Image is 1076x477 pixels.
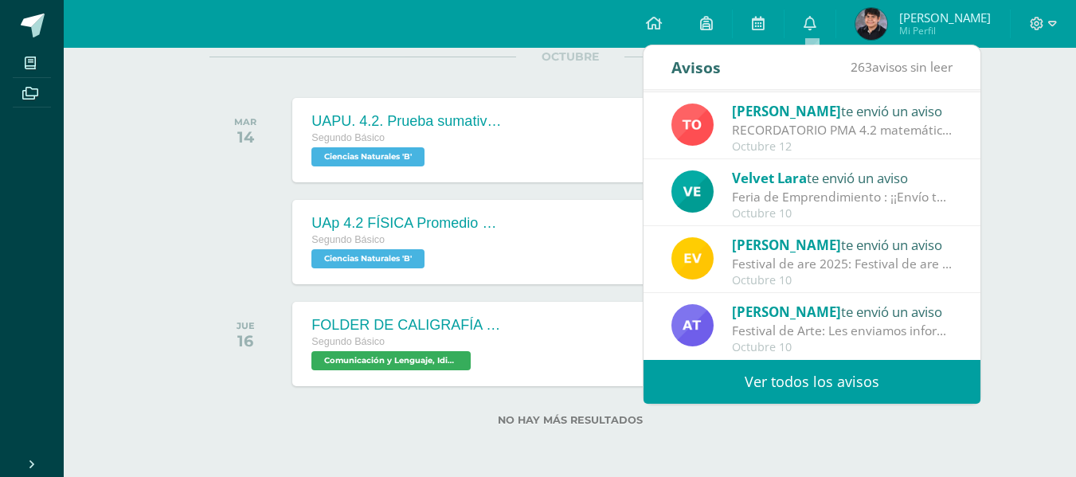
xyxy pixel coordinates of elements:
div: te envió un aviso [732,100,953,121]
div: JUE [237,320,255,331]
div: te envió un aviso [732,301,953,322]
div: Octubre 10 [732,274,953,287]
img: e0d417c472ee790ef5578283e3430836.png [671,304,714,346]
span: 263 [851,58,872,76]
div: RECORDATORIO PMA 4.2 matemática: Buenos días estudiantes de 2do básico. Les recuerdo que le día d... [732,121,953,139]
img: 383db5ddd486cfc25017fad405f5d727.png [671,237,714,280]
span: [PERSON_NAME] [732,303,841,321]
img: 756ce12fb1b4cf9faf9189d656ca7749.png [671,104,714,146]
span: Segundo Básico [311,336,385,347]
div: te envió un aviso [732,234,953,255]
div: Octubre 10 [732,207,953,221]
div: Octubre 12 [732,140,953,154]
span: Ciencias Naturales 'B' [311,147,425,166]
div: 14 [234,127,256,147]
span: Velvet Lara [732,169,807,187]
img: 27e538b6313b3d7db7c09170a7e738c5.png [855,8,887,40]
span: Comunicación y Lenguaje, Idioma Español 'B' [311,351,471,370]
span: [PERSON_NAME] [732,102,841,120]
span: [PERSON_NAME] [899,10,991,25]
a: Ver todos los avisos [644,360,980,404]
label: No hay más resultados [209,414,930,426]
div: Octubre 10 [732,341,953,354]
img: aeabfbe216d4830361551c5f8df01f91.png [671,170,714,213]
div: FOLDER DE CALIGRAFÍA COMPLETO [311,317,503,334]
div: Festival de are 2025: Festival de are 2025 [732,255,953,273]
div: Feria de Emprendimiento : ¡¡Envío tarjeta de felicitación!! [732,188,953,206]
span: Mi Perfil [899,24,991,37]
div: Avisos [671,45,721,89]
div: MAR [234,116,256,127]
div: te envió un aviso [732,167,953,188]
div: UAp 4.2 FÍSICA Promedio de actividades de ejercitación [311,215,503,232]
span: Segundo Básico [311,234,385,245]
div: Festival de Arte: Les enviamos información importante para el festival de Arte [732,322,953,340]
span: Ciencias Naturales 'B' [311,249,425,268]
span: OCTUBRE [516,49,624,64]
div: UAPU. 4.2. Prueba sumativa 4.2 [311,113,503,130]
span: [PERSON_NAME] [732,236,841,254]
span: avisos sin leer [851,58,953,76]
div: 16 [237,331,255,350]
span: Segundo Básico [311,132,385,143]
